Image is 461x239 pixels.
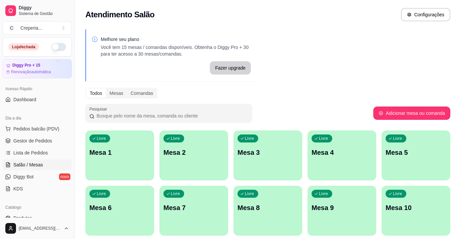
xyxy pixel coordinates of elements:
label: Pesquisar [89,106,109,112]
p: Mesa 5 [386,148,446,157]
p: Livre [245,191,254,196]
div: Catálogo [3,202,72,213]
p: Livre [97,136,106,141]
button: LivreMesa 7 [159,186,228,236]
span: Gestor de Pedidos [13,137,52,144]
button: Configurações [401,8,450,21]
span: Sistema de Gestão [19,11,69,16]
span: C [8,25,15,31]
span: Produtos [13,215,32,221]
p: Mesa 10 [386,203,446,212]
p: Livre [319,136,328,141]
button: LivreMesa 2 [159,130,228,180]
span: Dashboard [13,96,36,103]
p: Mesa 6 [89,203,150,212]
a: KDS [3,183,72,194]
a: Produtos [3,213,72,223]
p: Mesa 3 [238,148,298,157]
p: Você tem 15 mesas / comandas disponíveis. Obtenha o Diggy Pro + 30 para ter acesso a 30 mesas/com... [101,44,251,57]
p: Mesa 9 [312,203,372,212]
p: Mesa 4 [312,148,372,157]
p: Livre [393,191,402,196]
div: Acesso Rápido [3,84,72,94]
span: Salão / Mesas [13,161,43,168]
div: Todos [86,89,106,98]
input: Pesquisar [94,113,248,119]
button: [EMAIL_ADDRESS][DOMAIN_NAME] [3,220,72,236]
button: LivreMesa 9 [308,186,376,236]
a: Dashboard [3,94,72,105]
div: Comandas [127,89,157,98]
div: Creperia ... [20,25,42,31]
div: Dia a dia [3,113,72,123]
p: Livre [319,191,328,196]
span: Lista de Pedidos [13,149,48,156]
span: Diggy Bot [13,173,34,180]
span: Pedidos balcão (PDV) [13,125,59,132]
p: Mesa 1 [89,148,150,157]
div: Loja fechada [8,43,39,51]
p: Livre [393,136,402,141]
article: Renovação automática [11,69,51,75]
h2: Atendimento Salão [85,9,154,20]
a: Lista de Pedidos [3,147,72,158]
a: Diggy Botnovo [3,171,72,182]
a: Salão / Mesas [3,159,72,170]
button: LivreMesa 6 [85,186,154,236]
p: Mesa 8 [238,203,298,212]
p: Livre [97,191,106,196]
p: Livre [171,136,180,141]
span: Diggy [19,5,69,11]
button: Select a team [3,21,72,35]
p: Livre [171,191,180,196]
button: Fazer upgrade [210,61,251,75]
button: LivreMesa 5 [382,130,450,180]
a: DiggySistema de Gestão [3,3,72,19]
p: Livre [245,136,254,141]
a: Diggy Pro + 15Renovaçãoautomática [3,59,72,78]
article: Diggy Pro + 15 [12,63,40,68]
a: Gestor de Pedidos [3,135,72,146]
p: Mesa 7 [163,203,224,212]
p: Melhore seu plano [101,36,251,43]
button: LivreMesa 3 [234,130,302,180]
button: LivreMesa 8 [234,186,302,236]
button: Pedidos balcão (PDV) [3,123,72,134]
div: Mesas [106,89,127,98]
p: Mesa 2 [163,148,224,157]
span: KDS [13,185,23,192]
button: LivreMesa 4 [308,130,376,180]
button: Adicionar mesa ou comanda [373,107,450,120]
button: LivreMesa 10 [382,186,450,236]
button: Alterar Status [51,43,66,51]
button: LivreMesa 1 [85,130,154,180]
span: [EMAIL_ADDRESS][DOMAIN_NAME] [19,226,61,231]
